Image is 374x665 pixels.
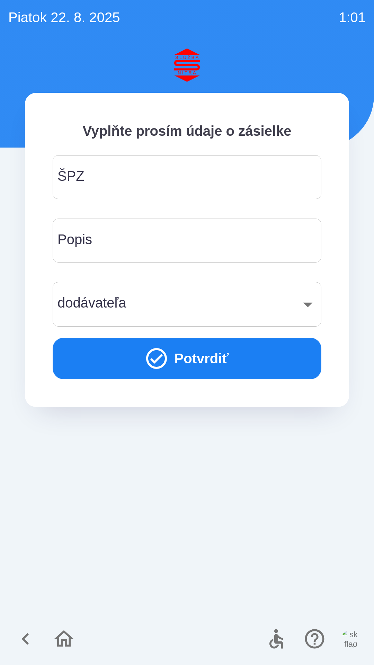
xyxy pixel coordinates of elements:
p: Vyplňte prosím údaje o zásielke [53,121,321,141]
img: Logo [25,48,349,82]
p: 1:01 [339,7,366,28]
p: piatok 22. 8. 2025 [8,7,120,28]
button: Potvrdiť [53,338,321,379]
img: sk flag [341,630,360,648]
